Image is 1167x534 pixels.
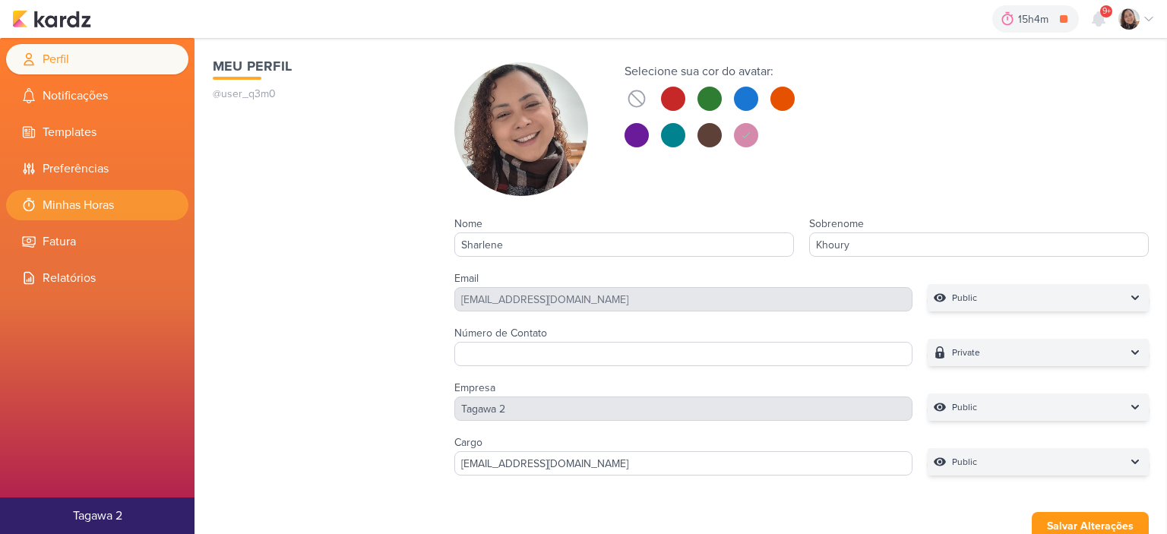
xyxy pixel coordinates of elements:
label: Sobrenome [809,217,864,230]
h1: Meu Perfil [213,56,424,77]
button: Private [928,339,1149,366]
label: Nome [454,217,482,230]
label: Email [454,272,479,285]
label: Número de Contato [454,327,547,340]
li: Preferências [6,153,188,184]
div: Selecione sua cor do avatar: [625,62,795,81]
li: Fatura [6,226,188,257]
li: Minhas Horas [6,190,188,220]
button: Public [928,393,1149,421]
img: Sharlene Khoury [454,62,588,196]
p: Public [952,290,977,305]
label: Cargo [454,436,482,449]
li: Relatórios [6,263,188,293]
li: Templates [6,117,188,147]
p: @user_q3m0 [213,86,424,102]
div: 15h4m [1018,11,1053,27]
img: Sharlene Khoury [1118,8,1140,30]
div: [EMAIL_ADDRESS][DOMAIN_NAME] [454,287,912,311]
button: Public [928,284,1149,311]
p: Public [952,400,977,415]
span: 9+ [1102,5,1111,17]
p: Private [952,345,980,360]
li: Notificações [6,81,188,111]
label: Empresa [454,381,495,394]
li: Perfil [6,44,188,74]
button: Public [928,448,1149,476]
img: kardz.app [12,10,91,28]
p: Public [952,454,977,469]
